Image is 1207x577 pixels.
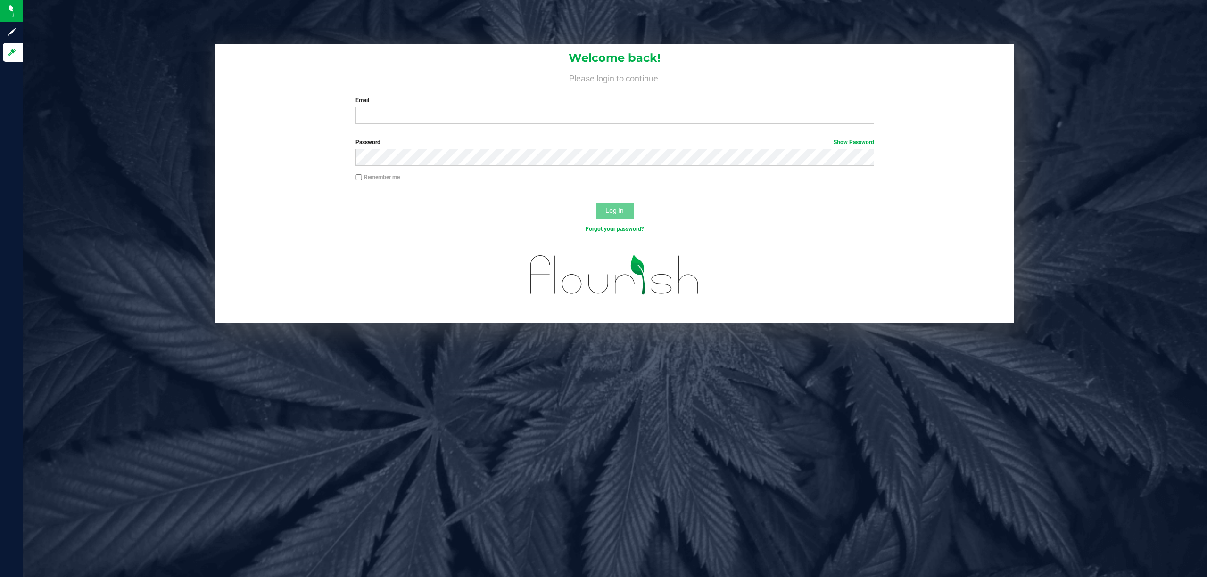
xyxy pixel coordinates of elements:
inline-svg: Sign up [7,27,17,37]
label: Email [355,96,874,105]
h1: Welcome back! [215,52,1015,64]
label: Remember me [355,173,400,181]
span: Log In [605,207,624,214]
inline-svg: Log in [7,48,17,57]
button: Log In [596,203,634,219]
span: Password [355,139,380,146]
a: Show Password [834,139,874,146]
img: flourish_logo.svg [515,243,715,307]
input: Remember me [355,174,362,181]
h4: Please login to continue. [215,72,1015,83]
a: Forgot your password? [586,226,644,232]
